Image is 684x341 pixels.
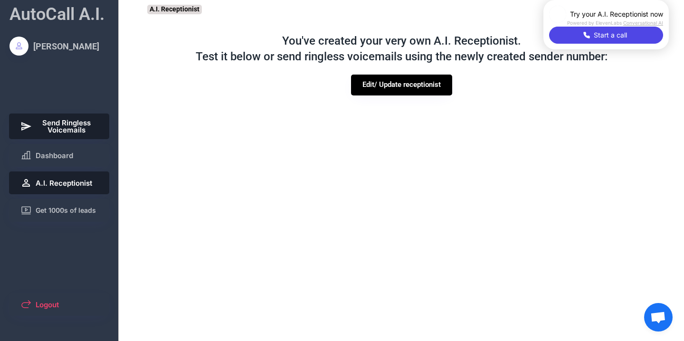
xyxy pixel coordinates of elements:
[36,301,59,308] span: Logout
[186,24,617,75] div: You've created your very own A.I. Receptionist. Test it below or send ringless voicemails using t...
[36,207,96,214] span: Get 1000s of leads
[147,5,202,14] div: A.I. Receptionist
[9,293,110,316] button: Logout
[9,2,104,26] div: AutoCall A.I.
[9,199,110,222] button: Get 1000s of leads
[9,144,110,167] button: Dashboard
[33,40,99,52] div: [PERSON_NAME]
[9,171,110,194] button: A.I. Receptionist
[36,180,92,187] span: A.I. Receptionist
[9,114,110,139] button: Send Ringless Voicemails
[644,303,673,332] a: Open chat
[36,119,98,133] span: Send Ringless Voicemails
[36,152,73,159] span: Dashboard
[351,75,452,95] button: Edit/ Update receptionist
